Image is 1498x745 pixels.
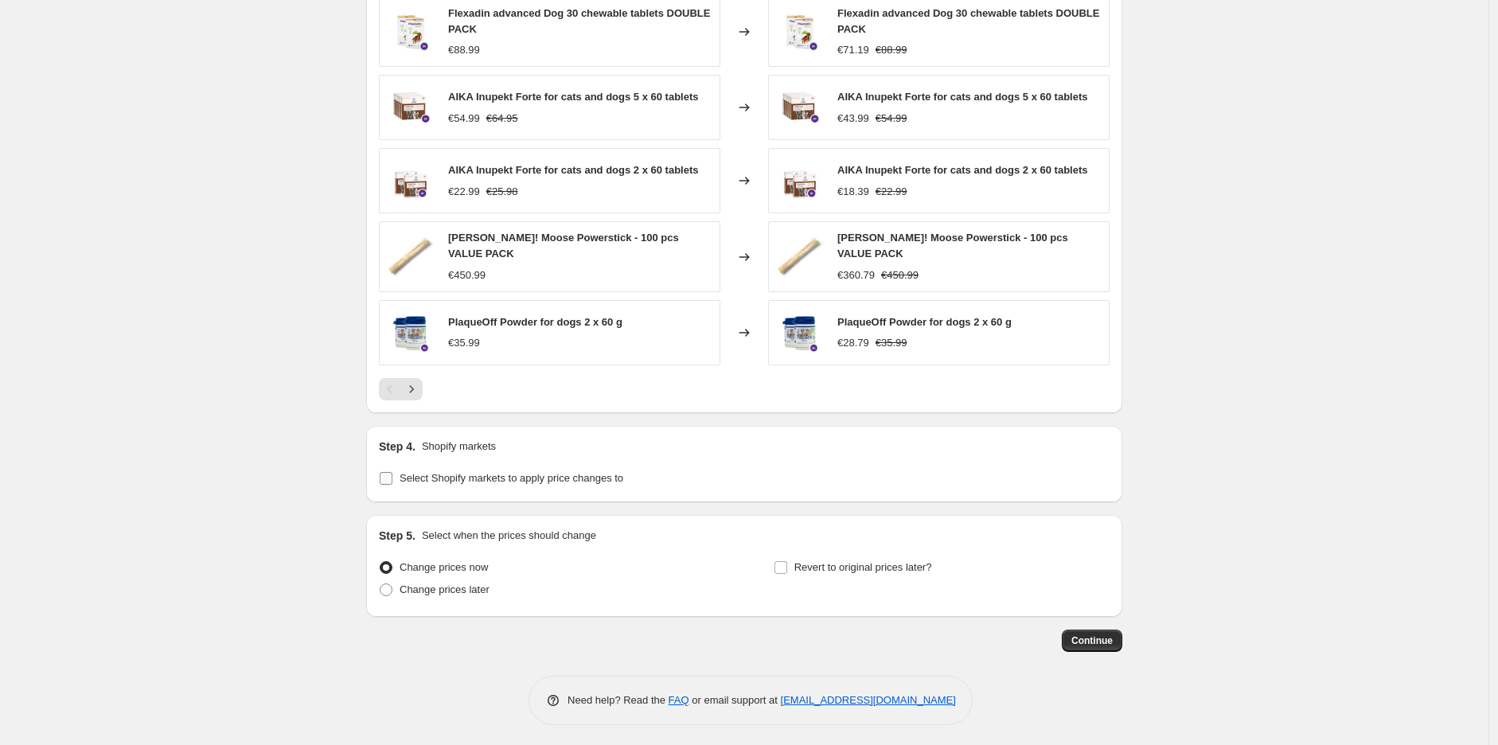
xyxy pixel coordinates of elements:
[876,335,907,351] strike: €35.99
[448,316,622,328] span: PlaqueOff Powder for dogs 2 x 60 g
[1062,630,1122,652] button: Continue
[781,694,956,706] a: [EMAIL_ADDRESS][DOMAIN_NAME]
[837,91,1087,103] span: AIKA Inupekt Forte for cats and dogs 5 x 60 tablets
[837,7,1099,35] span: Flexadin advanced Dog 30 chewable tablets DOUBLE PACK
[837,184,869,200] div: €18.39
[448,267,486,283] div: €450.99
[837,111,869,127] div: €43.99
[388,84,435,131] img: product_photo_AIKA5x_80x.jpg
[837,267,875,283] div: €360.79
[568,694,669,706] span: Need help? Read the
[379,378,423,400] nav: Pagination
[388,233,435,281] img: 961_a6a403e32599f484e783c7aa86eef728_4d8af63a-b78a-417d-a489-2e058acff3d7_80x.jpg
[400,472,623,484] span: Select Shopify markets to apply price changes to
[448,184,480,200] div: €22.99
[448,111,480,127] div: €54.99
[881,267,919,283] strike: €450.99
[448,335,480,351] div: €35.99
[400,561,488,573] span: Change prices now
[794,561,932,573] span: Revert to original prices later?
[837,316,1012,328] span: PlaqueOff Powder for dogs 2 x 60 g
[777,84,825,131] img: product_photo_AIKA5x_80x.jpg
[486,184,518,200] strike: €25.98
[876,42,907,58] strike: €88.99
[1071,634,1113,647] span: Continue
[876,184,907,200] strike: €22.99
[837,164,1087,176] span: AIKA Inupekt Forte for cats and dogs 2 x 60 tablets
[837,335,869,351] div: €28.79
[876,111,907,127] strike: €54.99
[379,439,415,454] h2: Step 4.
[448,164,698,176] span: AIKA Inupekt Forte for cats and dogs 2 x 60 tablets
[486,111,518,127] strike: €64.95
[448,91,698,103] span: AIKA Inupekt Forte for cats and dogs 5 x 60 tablets
[448,42,480,58] div: €88.99
[379,528,415,544] h2: Step 5.
[448,7,710,35] span: Flexadin advanced Dog 30 chewable tablets DOUBLE PACK
[837,232,1068,259] span: [PERSON_NAME]! Moose Powerstick - 100 pcs VALUE PACK
[400,378,423,400] button: Next
[388,309,435,357] img: plaqueoff_60_g_x_2_80x.png
[777,8,825,56] img: tuplapakkaus_Flexadin_30kpl_80x.jpg
[689,694,781,706] span: or email support at
[400,583,490,595] span: Change prices later
[777,157,825,205] img: AIKAInupektFortekissallejakoiralle60tablettia_80x.png
[388,157,435,205] img: AIKAInupektFortekissallejakoiralle60tablettia_80x.png
[777,233,825,281] img: 961_a6a403e32599f484e783c7aa86eef728_4d8af63a-b78a-417d-a489-2e058acff3d7_80x.jpg
[777,309,825,357] img: plaqueoff_60_g_x_2_80x.png
[448,232,679,259] span: [PERSON_NAME]! Moose Powerstick - 100 pcs VALUE PACK
[422,439,496,454] p: Shopify markets
[669,694,689,706] a: FAQ
[837,42,869,58] div: €71.19
[422,528,596,544] p: Select when the prices should change
[388,8,435,56] img: tuplapakkaus_Flexadin_30kpl_80x.jpg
